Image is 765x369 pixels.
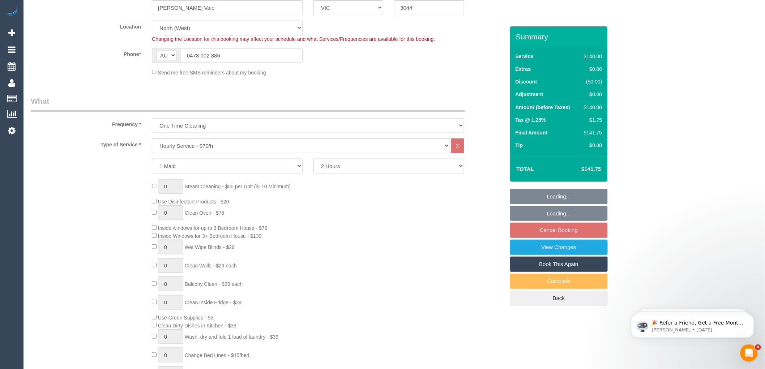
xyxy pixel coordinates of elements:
h3: Summary [516,33,604,41]
span: Balcony Clean - $39 each [185,281,243,287]
label: Type of Service * [25,138,146,148]
img: Automaid Logo [4,7,19,17]
span: Inside Windows for 3+ Bedroom House - $139 [158,233,262,239]
iframe: Intercom live chat [740,344,758,362]
span: Use Disinfectant Products - $20 [158,199,229,205]
span: Clean Inside Fridge - $39 [185,300,242,305]
input: Phone* [181,48,303,63]
label: Frequency * [25,118,146,128]
span: Wet Wipe Blinds - $29 [185,244,235,250]
div: ($0.00) [581,78,602,85]
label: Extras [516,65,531,73]
span: Steam Cleaning - $55 per Unit ($110 Minimum) [185,184,291,189]
div: $1.75 [581,116,602,124]
label: Amount (before Taxes) [516,104,570,111]
span: Clean Walls - $29 each [185,263,237,269]
iframe: Intercom notifications message [620,299,765,349]
input: Post Code* [394,0,464,15]
div: $140.00 [581,104,602,111]
span: Inside windows for up to 3 Bedroom House - $79 [158,225,268,231]
legend: What [31,96,465,112]
label: Final Amount [516,129,548,136]
label: Tip [516,142,523,149]
a: Back [510,291,608,306]
label: Tax @ 1.25% [516,116,546,124]
div: $0.00 [581,65,602,73]
h4: $141.75 [560,166,601,172]
input: Suburb* [152,0,303,15]
label: Location [25,21,146,30]
div: $140.00 [581,53,602,60]
span: Change Bed Linen - $15/bed [185,352,249,358]
label: Phone* [25,48,146,58]
div: $0.00 [581,142,602,149]
div: $141.75 [581,129,602,136]
span: Changing the Location for this booking may affect your schedule and what Services/Frequencies are... [152,36,435,42]
div: $0.00 [581,91,602,98]
label: Adjustment [516,91,543,98]
strong: Total [517,166,534,172]
span: 4 [755,344,761,350]
a: Book This Again [510,257,608,272]
span: Use Green Supplies - $5 [158,315,213,321]
span: Wash, dry and fold 1 load of laundry - $39 [185,334,278,340]
span: Send me free SMS reminders about my booking [158,69,266,75]
label: Service [516,53,534,60]
a: View Changes [510,240,608,255]
span: Clean Oven - $75 [185,210,225,216]
span: Clean Dirty Dishes in Kitchen - $39 [158,323,236,329]
label: Discount [516,78,537,85]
